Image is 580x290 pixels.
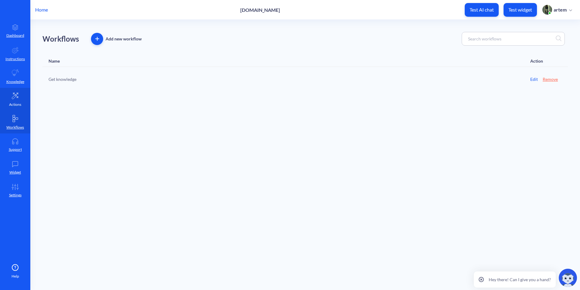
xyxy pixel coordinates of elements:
[542,5,552,15] img: user photo
[106,35,142,43] div: Add new workflow
[9,147,22,152] p: Support
[240,7,280,13] p: [DOMAIN_NAME]
[504,3,537,17] button: Test widget
[6,125,24,130] p: Workflows
[42,33,79,44] p: Workflows
[539,4,575,15] button: user photoartem
[9,102,21,107] p: Actions
[530,58,543,64] div: Action
[6,79,24,85] p: Knowledge
[554,6,567,13] p: artem
[35,6,48,13] p: Home
[9,170,21,175] p: Widget
[5,56,25,62] p: Instructions
[530,76,538,82] a: Edit
[9,192,22,198] p: Settings
[559,269,577,287] img: copilot-icon.svg
[49,76,76,82] a: Get knowledge
[465,35,556,42] input: Search workflows
[49,58,60,64] div: Name
[12,274,19,279] span: Help
[470,7,494,13] p: Test AI chat
[508,7,532,13] p: Test widget
[489,276,551,283] p: Hey there! Can I give you a hand?
[465,3,499,17] button: Test AI chat
[6,33,24,38] p: Dashboard
[543,76,558,82] button: Remove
